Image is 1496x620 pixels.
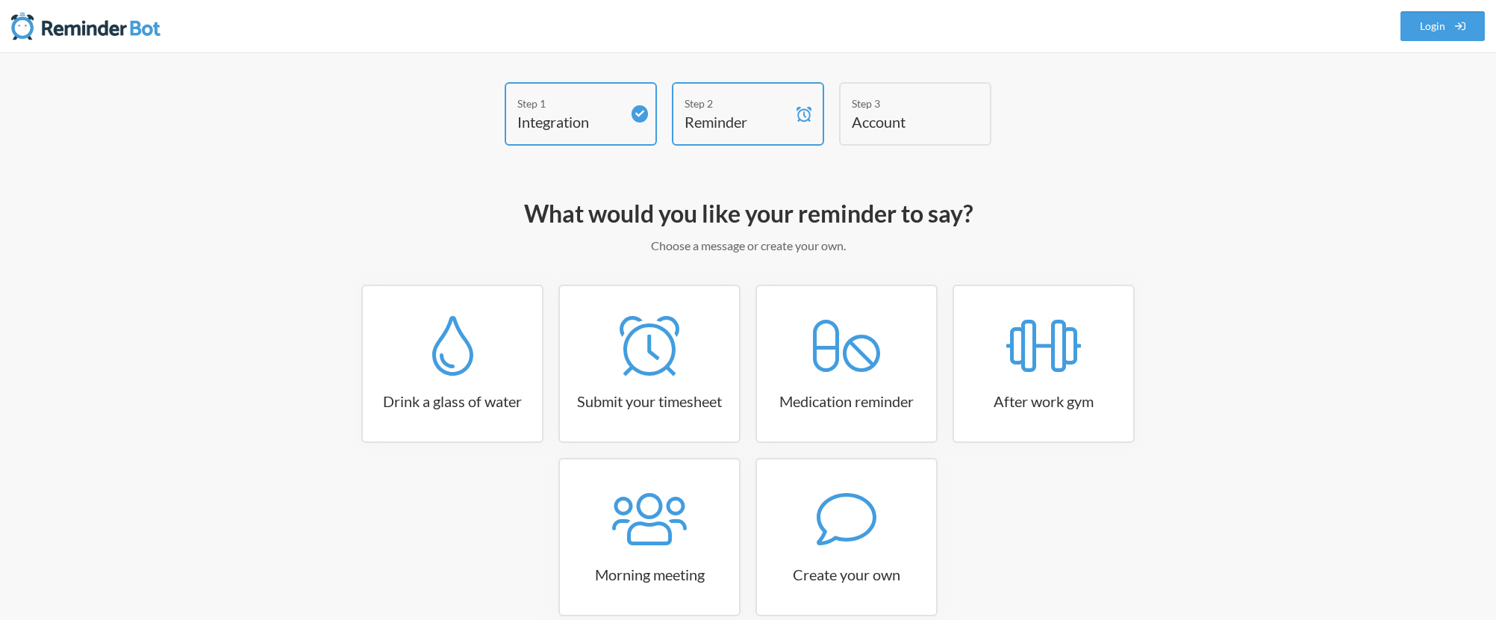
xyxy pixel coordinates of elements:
[852,111,956,132] h4: Account
[685,96,789,111] div: Step 2
[11,11,160,41] img: Reminder Bot
[560,564,739,585] h3: Morning meeting
[517,111,622,132] h4: Integration
[757,564,936,585] h3: Create your own
[517,96,622,111] div: Step 1
[560,391,739,412] h3: Submit your timesheet
[685,111,789,132] h4: Reminder
[852,96,956,111] div: Step 3
[363,391,542,412] h3: Drink a glass of water
[315,198,1181,229] h2: What would you like your reminder to say?
[757,391,936,412] h3: Medication reminder
[315,237,1181,255] p: Choose a message or create your own.
[954,391,1133,412] h3: After work gym
[1400,11,1486,41] a: Login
